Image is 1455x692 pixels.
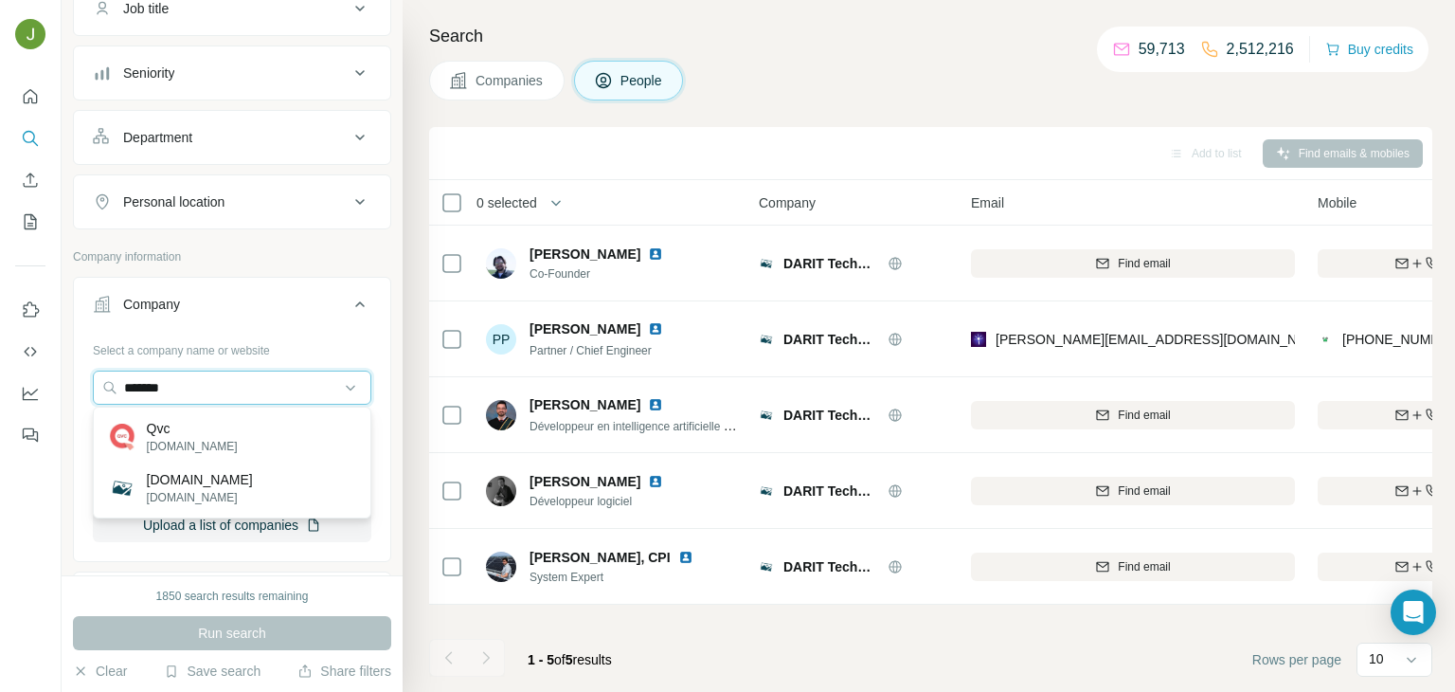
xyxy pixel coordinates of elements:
span: Développeur logiciel [530,493,686,510]
button: My lists [15,205,45,239]
button: Quick start [15,80,45,114]
p: [DOMAIN_NAME] [147,438,238,455]
span: DARIT Technologies [783,254,878,273]
span: Rows per page [1252,650,1341,669]
button: Enrich CSV [15,163,45,197]
button: Save search [164,662,260,681]
div: Department [123,128,192,147]
span: results [528,652,612,667]
div: Personal location [123,192,225,211]
span: Company [759,193,816,212]
span: Email [971,193,1004,212]
img: LinkedIn logo [648,474,663,489]
img: Avatar [486,400,516,430]
img: Logo of DARIT Technologies [759,559,774,574]
button: Company [74,282,390,335]
span: Partner / Chief Engineer [530,344,652,357]
button: Buy credits [1325,36,1413,63]
span: 1 - 5 [528,652,554,667]
button: Personal location [74,179,390,225]
button: Find email [971,249,1295,278]
button: Use Surfe on LinkedIn [15,293,45,327]
img: LinkedIn logo [648,246,663,262]
img: provider leadmagic logo [971,330,986,349]
button: Feedback [15,418,45,452]
span: DARIT Technologies [783,482,878,501]
span: [PERSON_NAME], CPI [530,550,671,565]
img: Logo of DARIT Technologies [759,483,774,499]
p: Company information [73,248,391,265]
div: PP [486,324,516,355]
span: People [620,71,664,90]
div: Seniority [123,64,174,82]
img: Qvc [109,424,135,450]
span: Companies [476,71,545,90]
span: of [554,652,566,667]
div: 1850 search results remaining [156,588,309,605]
h4: Search [429,23,1432,49]
button: Dashboard [15,376,45,410]
span: 5 [566,652,573,667]
span: DARIT Technologies [783,330,878,349]
span: [PERSON_NAME] [530,245,640,264]
button: Find email [971,401,1295,429]
button: Seniority [74,50,390,96]
span: [PERSON_NAME] [530,472,640,491]
button: Search [15,121,45,155]
p: 2,512,216 [1227,38,1294,61]
p: 59,713 [1139,38,1185,61]
span: DARIT Technologies [783,557,878,576]
img: LinkedIn logo [648,397,663,412]
span: Co-Founder [530,265,686,282]
span: Développeur en intelligence artificielle et en embarqué [530,418,803,433]
div: Select a company name or website [93,335,371,359]
button: Use Surfe API [15,335,45,369]
span: 0 selected [476,193,537,212]
p: [DOMAIN_NAME] [147,489,253,506]
img: provider contactout logo [1318,330,1333,349]
img: Logo of DARIT Technologies [759,408,774,423]
span: [PERSON_NAME] [530,319,640,338]
button: Find email [971,477,1295,505]
span: System Expert [530,569,716,586]
span: DARIT Technologies [783,406,878,425]
button: Department [74,115,390,160]
div: Open Intercom Messenger [1391,590,1436,635]
span: Find email [1118,558,1170,575]
img: Avatar [486,248,516,279]
span: Find email [1118,255,1170,272]
img: Logo of DARIT Technologies [759,256,774,271]
p: 10 [1369,649,1384,668]
img: qvc.com.es [109,475,135,501]
button: Clear [73,662,127,681]
span: Find email [1118,407,1170,424]
img: Logo of DARIT Technologies [759,332,774,347]
span: Mobile [1318,193,1356,212]
img: LinkedIn logo [678,550,693,565]
span: [PERSON_NAME][EMAIL_ADDRESS][DOMAIN_NAME] [996,332,1329,347]
img: Avatar [15,19,45,49]
p: [DOMAIN_NAME] [147,470,253,489]
button: Find email [971,553,1295,581]
div: Company [123,295,180,314]
span: Find email [1118,483,1170,500]
img: LinkedIn logo [648,321,663,337]
button: Share filters [297,662,391,681]
button: Upload a list of companies [93,508,371,542]
img: Avatar [486,552,516,582]
img: Avatar [486,476,516,506]
p: Qvc [147,419,238,438]
span: [PERSON_NAME] [530,395,640,414]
